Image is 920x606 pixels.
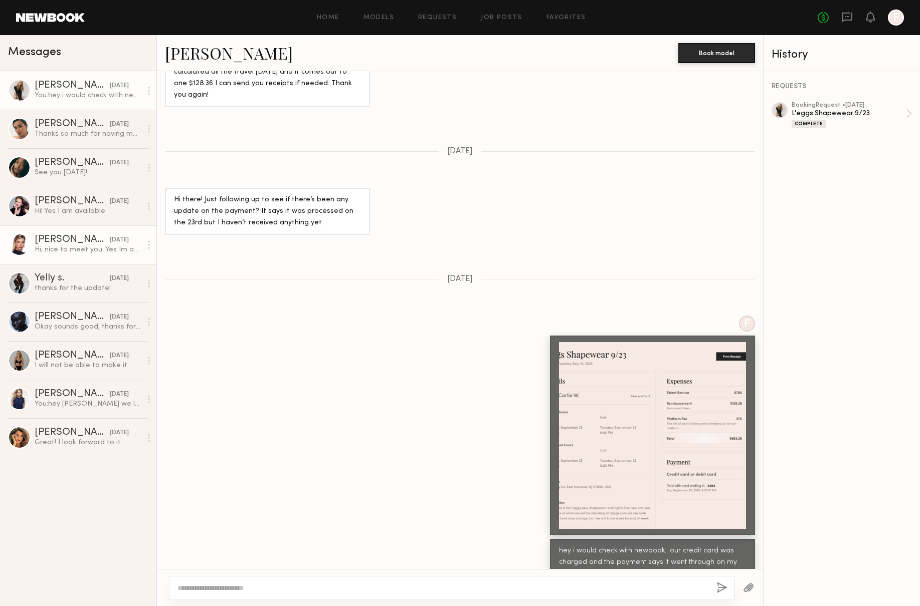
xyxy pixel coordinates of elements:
[35,245,141,254] div: Hi, nice to meet you. Yes Im available. Also, my Instagram is @meggirll. Thank you!
[174,194,361,229] div: Hi there! Just following up to see if there’s been any update on the payment? It says it was proc...
[110,313,129,322] div: [DATE]
[110,158,129,168] div: [DATE]
[481,15,522,21] a: Job Posts
[35,81,110,91] div: [PERSON_NAME]
[792,102,906,109] div: booking Request • [DATE]
[35,196,110,206] div: [PERSON_NAME]
[35,119,110,129] div: [PERSON_NAME]
[174,44,361,101] div: Hi! Thank you so much for everything! I had so much fun and would absolutely love to work togethe...
[110,390,129,399] div: [DATE]
[678,48,755,57] a: Book model
[546,15,586,21] a: Favorites
[35,312,110,322] div: [PERSON_NAME]
[110,235,129,245] div: [DATE]
[110,274,129,283] div: [DATE]
[35,129,141,139] div: Thanks so much for having me, I’d love the opportunity to work together on future shoots! -Bella
[35,235,110,245] div: [PERSON_NAME]
[35,206,141,216] div: Hi! Yes I am available
[110,81,129,91] div: [DATE]
[165,42,293,64] a: [PERSON_NAME]
[35,283,141,293] div: thanks for the update!
[772,83,912,90] div: REQUESTS
[35,351,110,361] div: [PERSON_NAME]
[792,109,906,118] div: L'eggs Shapewear 9/23
[418,15,457,21] a: Requests
[772,49,912,61] div: History
[110,120,129,129] div: [DATE]
[35,428,110,438] div: [PERSON_NAME]
[792,102,912,128] a: bookingRequest •[DATE]L'eggs Shapewear 9/23Complete
[35,438,141,447] div: Great! I look forward to it
[35,389,110,399] div: [PERSON_NAME]
[35,273,110,283] div: Yelly s.
[35,91,141,100] div: You: hey i would check with newbook.. our credit card was charged and the payment says it went th...
[317,15,339,21] a: Home
[8,47,61,58] span: Messages
[363,15,394,21] a: Models
[888,10,904,26] a: F
[110,428,129,438] div: [DATE]
[35,158,110,168] div: [PERSON_NAME]
[447,275,473,283] span: [DATE]
[35,361,141,370] div: I will not be able to make it
[678,43,755,63] button: Book model
[559,545,746,580] div: hey i would check with newbook.. our credit card was charged and the payment says it went through...
[35,168,141,177] div: See you [DATE]!
[35,399,141,409] div: You: hey [PERSON_NAME] we love your look, I am casting a photo/video shoot for the brand L'eggs f...
[110,197,129,206] div: [DATE]
[792,120,826,128] div: Complete
[35,322,141,332] div: Okay sounds good, thanks for the update!
[447,147,473,156] span: [DATE]
[110,351,129,361] div: [DATE]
